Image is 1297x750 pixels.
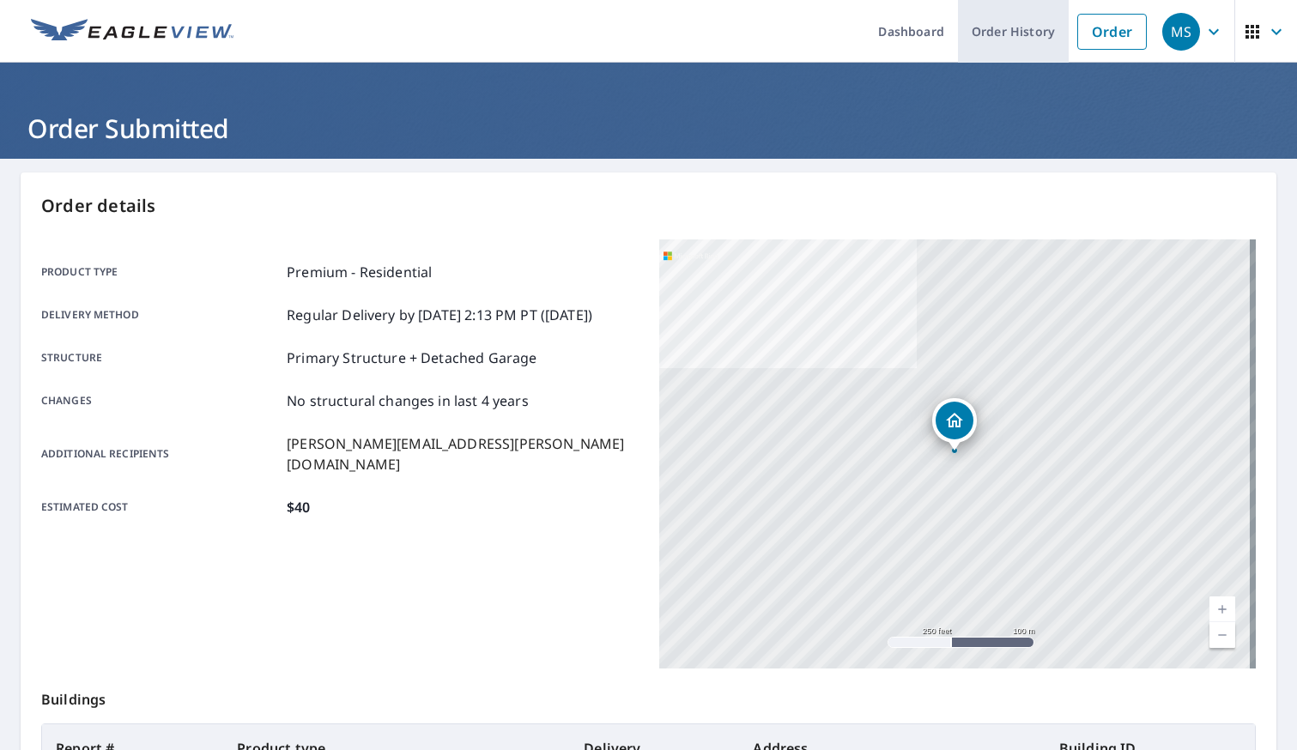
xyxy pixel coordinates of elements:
a: Current Level 17, Zoom Out [1209,622,1235,648]
a: Current Level 17, Zoom In [1209,596,1235,622]
p: Changes [41,390,280,411]
p: No structural changes in last 4 years [287,390,529,411]
h1: Order Submitted [21,111,1276,146]
p: Primary Structure + Detached Garage [287,348,536,368]
p: [PERSON_NAME][EMAIL_ADDRESS][PERSON_NAME][DOMAIN_NAME] [287,433,638,475]
p: Estimated cost [41,497,280,517]
a: Order [1077,14,1147,50]
div: Dropped pin, building 1, Residential property, 15840 State Road 50 Lot 67 Clermont, FL 34711 [932,398,977,451]
p: Regular Delivery by [DATE] 2:13 PM PT ([DATE]) [287,305,592,325]
p: Product type [41,262,280,282]
img: EV Logo [31,19,233,45]
p: Structure [41,348,280,368]
p: Order details [41,193,1256,219]
p: Buildings [41,668,1256,723]
p: $40 [287,497,310,517]
p: Premium - Residential [287,262,432,282]
p: Additional recipients [41,433,280,475]
div: MS [1162,13,1200,51]
p: Delivery method [41,305,280,325]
